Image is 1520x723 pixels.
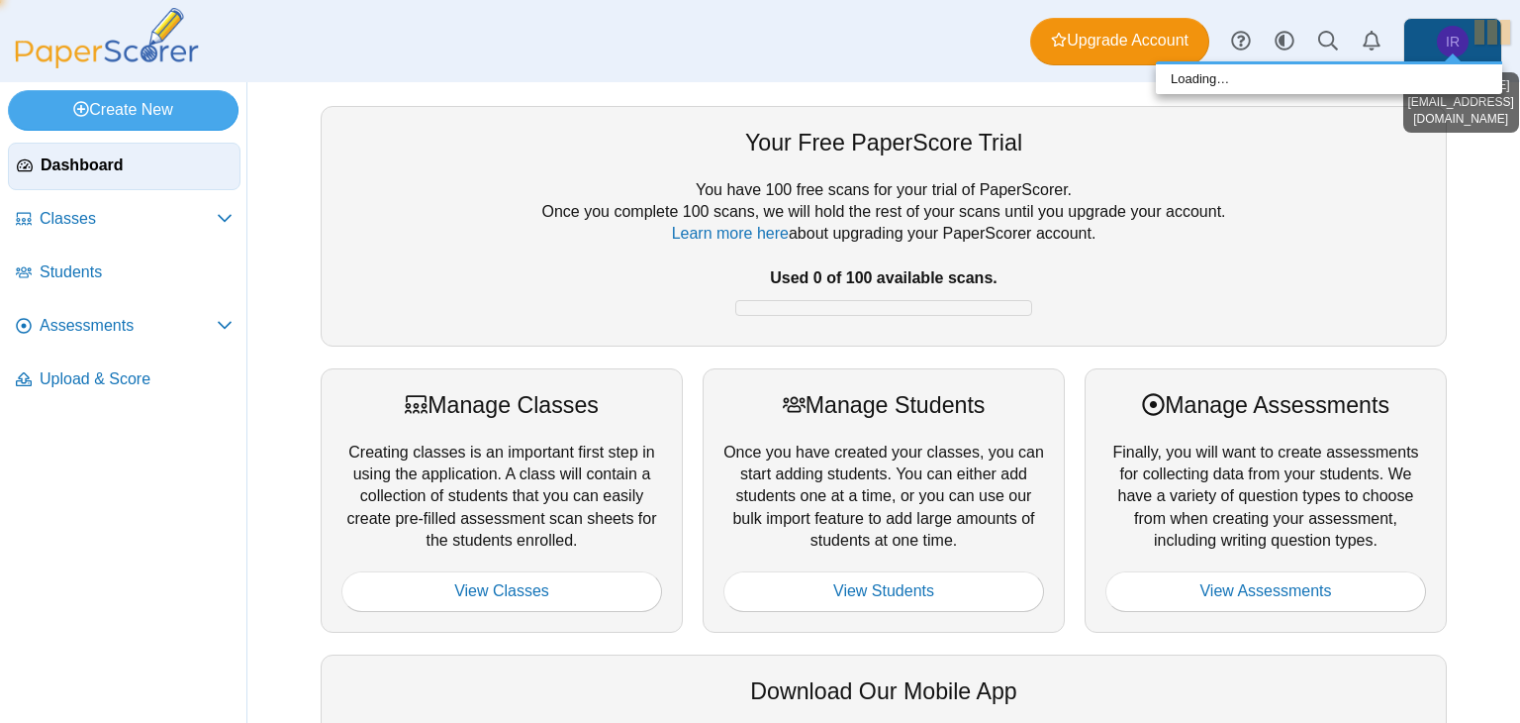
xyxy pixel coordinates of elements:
div: [PERSON_NAME] [EMAIL_ADDRESS][DOMAIN_NAME] [1403,72,1519,132]
div: Once you have created your classes, you can start adding students. You can either add students on... [703,368,1065,633]
span: Isabella Rankin [1437,26,1469,57]
a: View Classes [341,571,662,611]
img: PaperScorer [8,8,206,68]
div: Download Our Mobile App [341,675,1426,707]
a: Isabella Rankin [1403,18,1502,65]
a: Assessments [8,303,240,351]
span: Classes [40,208,217,230]
div: Creating classes is an important first step in using the application. A class will contain a coll... [321,368,683,633]
span: Assessments [40,315,217,337]
div: Loading… [1156,64,1502,94]
div: You have 100 free scans for your trial of PaperScorer. Once you complete 100 scans, we will hold ... [341,179,1426,326]
span: Dashboard [41,155,232,176]
b: Used 0 of 100 available scans. [770,269,997,286]
a: Upload & Score [8,357,240,404]
a: Dashboard [8,143,240,190]
a: PaperScorer [8,54,206,71]
a: View Students [723,571,1044,611]
span: Isabella Rankin [1446,35,1460,49]
a: Classes [8,196,240,244]
div: Your Free PaperScore Trial [341,127,1426,158]
a: Upgrade Account [1030,18,1209,65]
span: Students [40,261,233,283]
a: View Assessments [1105,571,1426,611]
div: Finally, you will want to create assessments for collecting data from your students. We have a va... [1085,368,1447,633]
div: Manage Assessments [1105,389,1426,421]
a: Alerts [1350,20,1393,63]
span: Upload & Score [40,368,233,390]
a: Create New [8,90,238,130]
div: Manage Students [723,389,1044,421]
a: Students [8,250,240,297]
span: Upgrade Account [1051,30,1188,52]
a: Learn more here [672,225,789,242]
div: Manage Classes [341,389,662,421]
